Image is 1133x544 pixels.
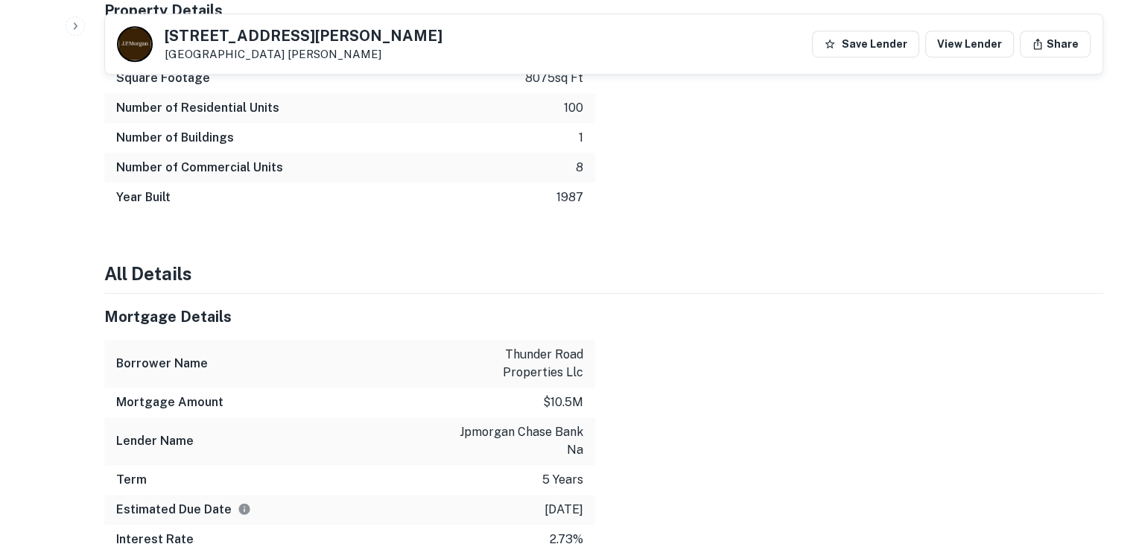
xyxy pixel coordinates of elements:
[525,69,583,87] p: 8075 sq ft
[116,355,208,373] h6: Borrower Name
[288,48,381,60] a: [PERSON_NAME]
[165,28,442,43] h5: [STREET_ADDRESS][PERSON_NAME]
[116,432,194,450] h6: Lender Name
[116,159,283,177] h6: Number of Commercial Units
[104,306,595,328] h5: Mortgage Details
[116,99,279,117] h6: Number of Residential Units
[449,423,583,459] p: jpmorgan chase bank na
[812,31,919,57] button: Save Lender
[542,471,583,489] p: 5 years
[564,99,583,117] p: 100
[556,189,583,206] p: 1987
[116,189,171,206] h6: Year Built
[449,346,583,382] p: thunder road properties llc
[543,393,583,411] p: $10.5m
[116,471,147,489] h6: Term
[925,31,1014,57] a: View Lender
[116,129,234,147] h6: Number of Buildings
[579,129,583,147] p: 1
[116,69,210,87] h6: Square Footage
[165,48,442,61] p: [GEOGRAPHIC_DATA]
[545,501,583,519] p: [DATE]
[116,393,223,411] h6: Mortgage Amount
[104,260,1103,287] h4: All Details
[116,501,251,519] h6: Estimated Due Date
[1020,31,1091,57] button: Share
[238,502,251,516] svg: Estimate is based on a standard schedule for this type of loan.
[1059,425,1133,496] iframe: Chat Widget
[576,159,583,177] p: 8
